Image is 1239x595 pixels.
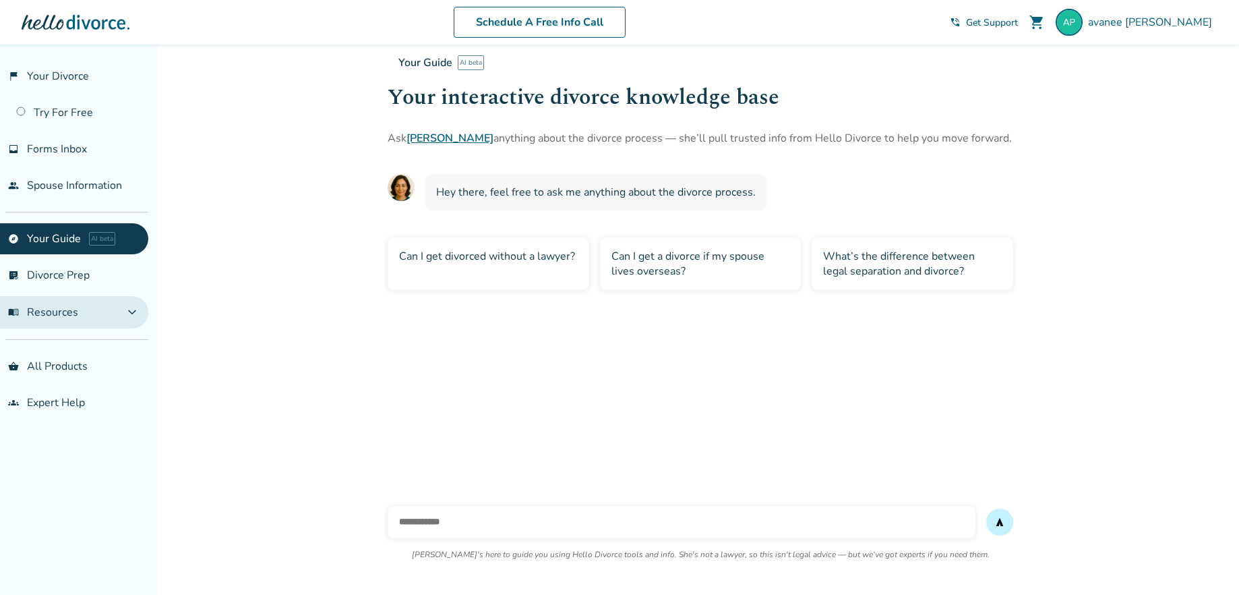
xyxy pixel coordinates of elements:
[458,55,484,70] span: AI beta
[1029,14,1045,30] span: shopping_cart
[1172,530,1239,595] iframe: Chat Widget
[27,142,87,157] span: Forms Inbox
[412,549,990,560] p: [PERSON_NAME]'s here to guide you using Hello Divorce tools and info. She's not a lawyer, so this...
[950,16,1018,29] a: phone_in_talkGet Support
[1056,9,1083,36] img: avaneekpatel@gmail.com
[8,307,19,318] span: menu_book
[8,180,19,191] span: people
[966,16,1018,29] span: Get Support
[124,304,140,320] span: expand_more
[8,397,19,408] span: groups
[986,509,1013,536] button: send
[8,361,19,372] span: shopping_basket
[89,232,115,246] span: AI beta
[8,233,19,244] span: explore
[436,185,756,200] span: Hey there, feel free to ask me anything about the divorce process.
[8,270,19,281] span: list_alt_check
[8,305,78,320] span: Resources
[994,517,1005,528] span: send
[454,7,626,38] a: Schedule A Free Info Call
[600,237,802,290] div: Can I get a divorce if my spouse lives overseas?
[1088,15,1217,30] span: avanee [PERSON_NAME]
[950,17,961,28] span: phone_in_talk
[8,144,19,154] span: inbox
[388,174,415,201] img: AI Assistant
[406,131,493,146] a: [PERSON_NAME]
[388,237,589,290] div: Can I get divorced without a lawyer?
[812,237,1013,290] div: What’s the difference between legal separation and divorce?
[8,71,19,82] span: flag_2
[398,55,452,70] span: Your Guide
